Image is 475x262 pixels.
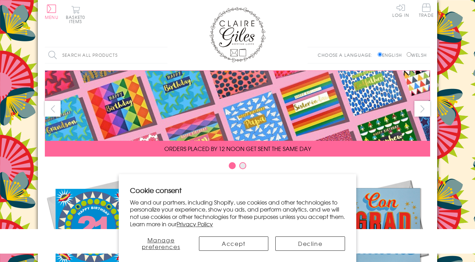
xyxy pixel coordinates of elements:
input: Search [160,47,167,63]
span: Menu [45,14,58,20]
button: Basket0 items [66,6,85,23]
a: Privacy Policy [177,220,213,228]
button: Carousel Page 1 (Current Slide) [229,162,236,169]
span: Manage preferences [142,236,180,251]
button: Menu [45,5,58,19]
span: Trade [419,4,434,17]
img: Claire Giles Greetings Cards [209,7,266,62]
button: next [414,101,430,117]
h2: Cookie consent [130,185,345,195]
button: Decline [275,236,345,251]
span: ORDERS PLACED BY 12 NOON GET SENT THE SAME DAY [164,144,311,153]
button: prev [45,101,61,117]
input: Search all products [45,47,167,63]
label: English [378,52,405,58]
a: Log In [392,4,409,17]
label: Welsh [407,52,427,58]
a: Trade [419,4,434,19]
p: We and our partners, including Shopify, use cookies and other technologies to personalize your ex... [130,199,345,228]
button: Manage preferences [130,236,192,251]
span: 0 items [69,14,85,25]
input: Welsh [407,52,411,57]
p: Choose a language: [318,52,376,58]
div: Carousel Pagination [45,162,430,173]
input: English [378,52,382,57]
button: Carousel Page 2 [239,162,246,169]
button: Accept [199,236,269,251]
